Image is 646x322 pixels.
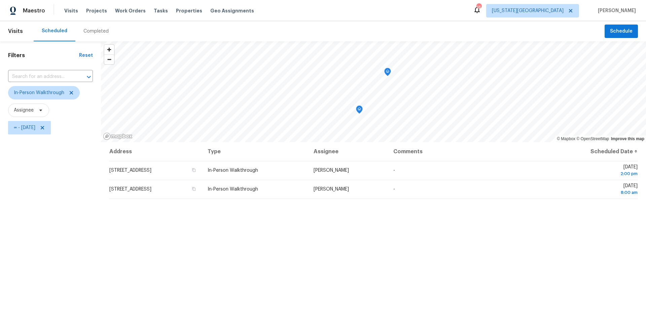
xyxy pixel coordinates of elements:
[109,168,151,173] span: [STREET_ADDRESS]
[476,4,481,11] div: 16
[42,28,67,34] div: Scheduled
[8,24,23,39] span: Visits
[210,7,254,14] span: Geo Assignments
[191,167,197,173] button: Copy Address
[208,187,258,192] span: In-Person Walkthrough
[83,28,109,35] div: Completed
[8,72,74,82] input: Search for an address...
[492,7,564,14] span: [US_STATE][GEOGRAPHIC_DATA]
[595,7,636,14] span: [PERSON_NAME]
[23,7,45,14] span: Maestro
[115,7,146,14] span: Work Orders
[546,142,638,161] th: Scheduled Date ↑
[610,27,633,36] span: Schedule
[84,72,94,82] button: Open
[109,142,202,161] th: Address
[14,89,64,96] span: In-Person Walkthrough
[154,8,168,13] span: Tasks
[393,168,395,173] span: -
[191,186,197,192] button: Copy Address
[552,189,638,196] div: 8:00 am
[104,54,114,64] button: Zoom out
[79,52,93,59] div: Reset
[14,124,35,131] span: ∞ - [DATE]
[611,136,644,141] a: Improve this map
[605,25,638,38] button: Schedule
[314,168,349,173] span: [PERSON_NAME]
[308,142,388,161] th: Assignee
[101,41,646,142] canvas: Map
[393,187,395,192] span: -
[64,7,78,14] span: Visits
[208,168,258,173] span: In-Person Walkthrough
[86,7,107,14] span: Projects
[552,170,638,177] div: 2:00 pm
[14,107,34,114] span: Assignee
[202,142,308,161] th: Type
[104,45,114,54] button: Zoom in
[314,187,349,192] span: [PERSON_NAME]
[109,187,151,192] span: [STREET_ADDRESS]
[8,52,79,59] h1: Filters
[176,7,202,14] span: Properties
[557,136,575,141] a: Mapbox
[388,142,547,161] th: Comments
[356,106,363,116] div: Map marker
[552,165,638,177] span: [DATE]
[103,132,133,140] a: Mapbox homepage
[552,184,638,196] span: [DATE]
[384,68,391,78] div: Map marker
[576,136,609,141] a: OpenStreetMap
